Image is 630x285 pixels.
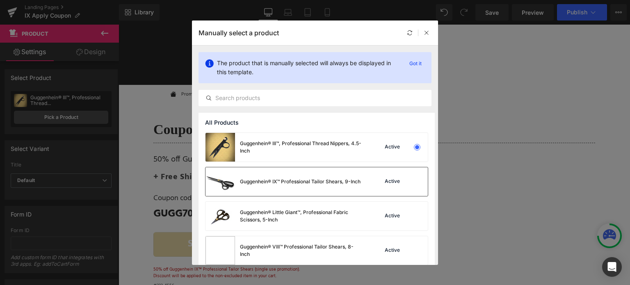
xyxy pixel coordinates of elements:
p: Got it [406,59,425,68]
div: Active [383,213,402,219]
p: Coupon code: [35,168,477,179]
p: #233-4556 [35,258,477,265]
img: product-img [205,133,235,162]
p: Promotions [63,66,87,73]
img: product-img [205,236,235,265]
div: Active [383,178,402,185]
p: 50% off Guggenhein IX™ Professional Shears. [35,129,477,141]
div: Guggenhein® VIII™ Professional Tailor Shears, 8-Inch [240,243,363,258]
p: Manually select a product [199,29,279,37]
span: Sold Out [69,212,109,227]
div: Guggenhein® III™, Professional Thread Nippers, 4.5-Inch [240,140,363,155]
p: Discount will be applied to the non-excluded item in your cart. [35,248,477,255]
div: All Products [199,113,435,132]
p: The product that is manually selected will always be displayed in this template. [217,59,399,77]
p: 50% off Guggenhein IX™ Professional Tailor Shears (single use promotion). [35,242,477,249]
strong: GUGG7092 [35,181,86,198]
strong: Coupons [35,97,87,112]
strong: + Free Shipping [35,146,97,159]
input: Search products [199,93,431,103]
img: product-img [205,202,235,230]
div: Guggenhein® Little Giant™, Professional Fabric Scissors, 5-Inch [240,209,363,223]
img: product-img [205,167,235,196]
div: Active [383,144,402,150]
div: Open Intercom Messenger [602,257,622,277]
div: Guggenhein® IX™ Professional Tailor Shears, 9-Inch [240,178,361,185]
button: Sold Out [35,207,143,232]
div: Active [383,247,402,254]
